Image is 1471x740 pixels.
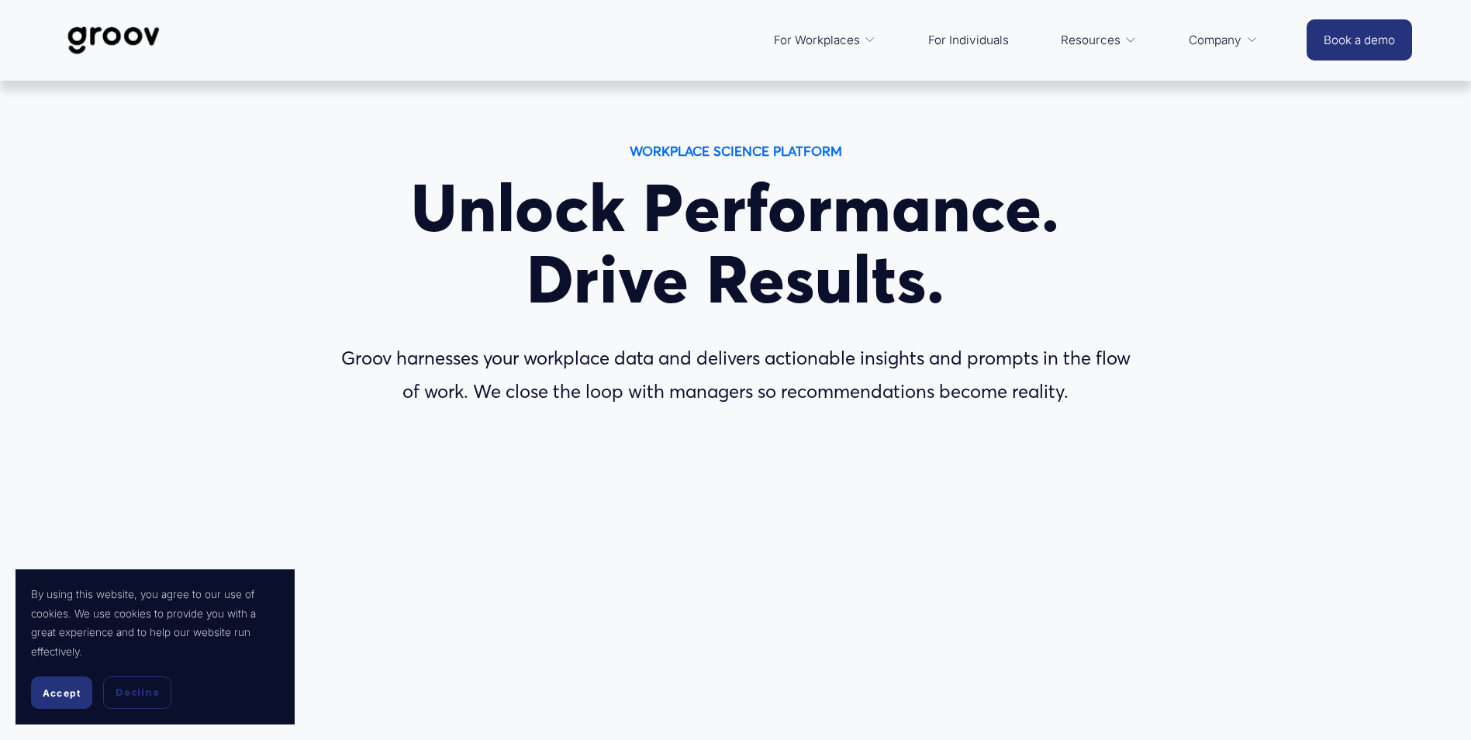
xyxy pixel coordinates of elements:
[59,15,168,66] img: Groov | Workplace Science Platform | Unlock Performance | Drive Results
[103,676,171,709] button: Decline
[1307,19,1412,61] a: Book a demo
[1053,22,1145,59] a: folder dropdown
[766,22,884,59] a: folder dropdown
[1181,22,1266,59] a: folder dropdown
[774,29,860,51] span: For Workplaces
[116,686,159,700] span: Decline
[31,585,279,661] p: By using this website, you agree to our use of cookies. We use cookies to provide you with a grea...
[630,143,842,159] strong: WORKPLACE SCIENCE PLATFORM
[31,676,92,709] button: Accept
[920,22,1017,59] a: For Individuals
[43,687,81,699] span: Accept
[330,172,1141,316] h1: Unlock Performance. Drive Results.
[330,342,1141,409] p: Groov harnesses your workplace data and delivers actionable insights and prompts in the flow of w...
[16,569,295,724] section: Cookie banner
[1189,29,1241,51] span: Company
[1061,29,1121,51] span: Resources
